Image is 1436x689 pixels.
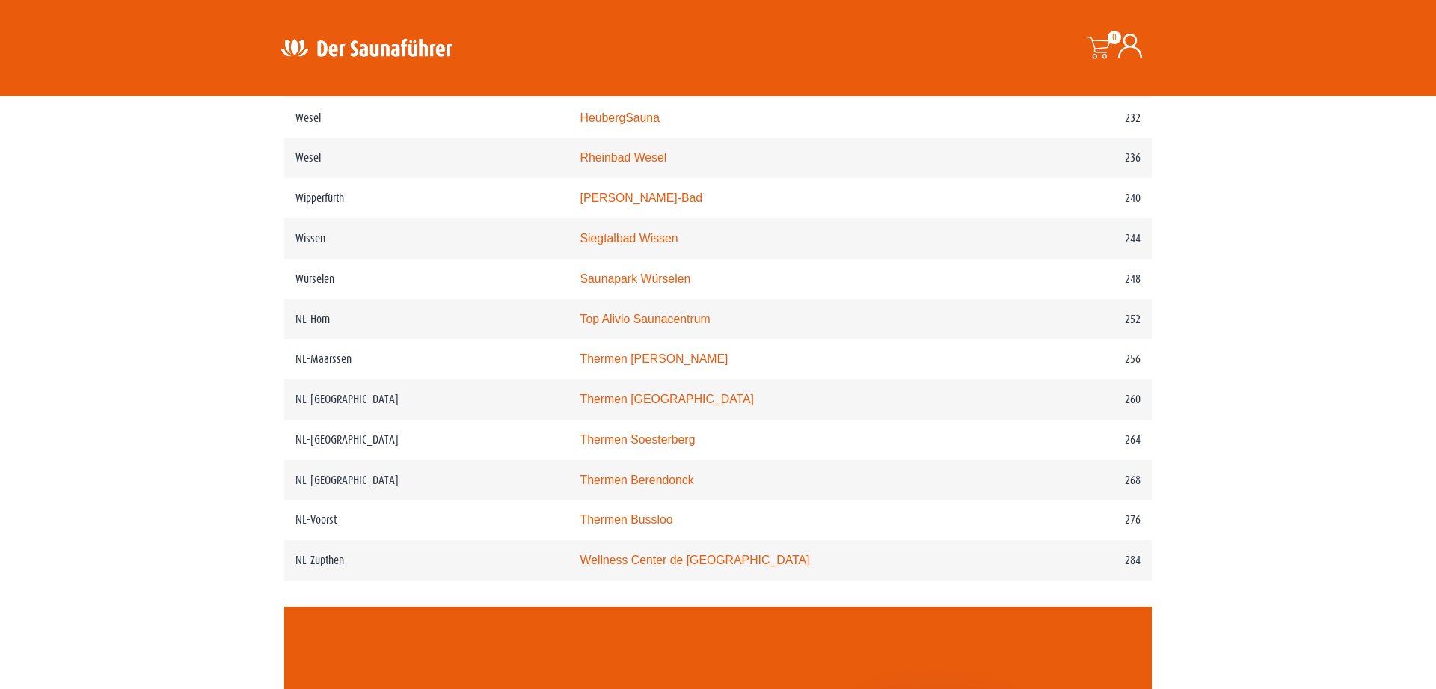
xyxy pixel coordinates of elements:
td: NL-Maarssen [284,339,568,379]
a: Rheinbad Wesel [580,151,666,164]
a: HeubergSauna [580,111,660,124]
td: 232 [996,98,1152,138]
a: Top Alivio Saunacentrum [580,313,710,325]
td: NL-[GEOGRAPHIC_DATA] [284,460,568,500]
a: Thermen [PERSON_NAME] [580,352,728,365]
td: 256 [996,339,1152,379]
td: 248 [996,259,1152,299]
a: [PERSON_NAME]-Bad [580,192,702,204]
td: 244 [996,218,1152,259]
td: Wesel [284,138,568,178]
td: NL-Voorst [284,500,568,540]
td: 276 [996,500,1152,540]
td: 264 [996,420,1152,460]
td: Wipperfürth [284,178,568,218]
td: 284 [996,540,1152,581]
a: Thermen Bussloo [580,513,672,526]
td: NL-Zupthen [284,540,568,581]
a: Saunapark Würselen [580,272,690,285]
td: 252 [996,299,1152,340]
a: Wellness Center de [GEOGRAPHIC_DATA] [580,554,809,566]
a: Thermen Berendonck [580,474,693,486]
td: NL-Horn [284,299,568,340]
span: 0 [1108,31,1121,44]
td: Wesel [284,98,568,138]
td: Würselen [284,259,568,299]
td: 268 [996,460,1152,500]
td: NL-[GEOGRAPHIC_DATA] [284,379,568,420]
td: 260 [996,379,1152,420]
td: NL-[GEOGRAPHIC_DATA] [284,420,568,460]
td: Wissen [284,218,568,259]
a: Thermen [GEOGRAPHIC_DATA] [580,393,754,405]
a: Thermen Soesterberg [580,433,695,446]
td: 240 [996,178,1152,218]
td: 236 [996,138,1152,178]
a: Siegtalbad Wissen [580,232,678,245]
